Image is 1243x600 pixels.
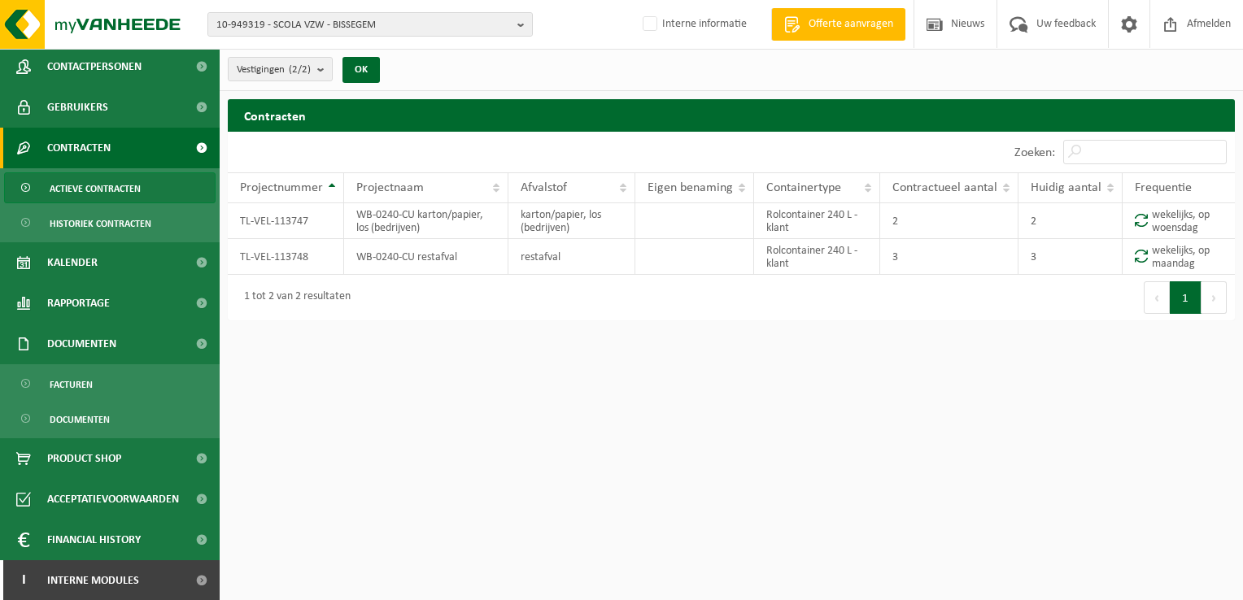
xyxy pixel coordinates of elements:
a: Actieve contracten [4,172,216,203]
button: Previous [1144,281,1170,314]
span: Documenten [50,404,110,435]
span: Offerte aanvragen [805,16,897,33]
span: Gebruikers [47,87,108,128]
button: Next [1202,281,1227,314]
span: Contractueel aantal [892,181,997,194]
td: 2 [1018,203,1123,239]
span: Contracten [47,128,111,168]
td: wekelijks, op maandag [1123,239,1235,275]
button: 10-949319 - SCOLA VZW - BISSEGEM [207,12,533,37]
label: Zoeken: [1014,146,1055,159]
span: Huidig aantal [1031,181,1101,194]
span: Frequentie [1135,181,1192,194]
td: 3 [880,239,1018,275]
span: Contactpersonen [47,46,142,87]
td: TL-VEL-113748 [228,239,344,275]
span: Vestigingen [237,58,311,82]
td: 2 [880,203,1018,239]
span: Projectnaam [356,181,424,194]
a: Offerte aanvragen [771,8,905,41]
a: Facturen [4,368,216,399]
span: Kalender [47,242,98,283]
div: 1 tot 2 van 2 resultaten [236,283,351,312]
td: karton/papier, los (bedrijven) [508,203,635,239]
a: Documenten [4,403,216,434]
button: 1 [1170,281,1202,314]
span: Acceptatievoorwaarden [47,479,179,520]
td: Rolcontainer 240 L - klant [754,239,880,275]
span: Projectnummer [240,181,323,194]
span: Actieve contracten [50,173,141,204]
h2: Contracten [228,99,1235,131]
td: wekelijks, op woensdag [1123,203,1235,239]
span: Containertype [766,181,841,194]
td: TL-VEL-113747 [228,203,344,239]
button: Vestigingen(2/2) [228,57,333,81]
span: Financial History [47,520,141,560]
td: WB-0240-CU restafval [344,239,508,275]
span: Facturen [50,369,93,400]
span: Afvalstof [521,181,567,194]
button: OK [342,57,380,83]
span: 10-949319 - SCOLA VZW - BISSEGEM [216,13,511,37]
td: 3 [1018,239,1123,275]
span: Product Shop [47,438,121,479]
count: (2/2) [289,64,311,75]
span: Rapportage [47,283,110,324]
td: restafval [508,239,635,275]
td: Rolcontainer 240 L - klant [754,203,880,239]
span: Documenten [47,324,116,364]
td: WB-0240-CU karton/papier, los (bedrijven) [344,203,508,239]
span: Eigen benaming [648,181,733,194]
label: Interne informatie [639,12,747,37]
a: Historiek contracten [4,207,216,238]
span: Historiek contracten [50,208,151,239]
